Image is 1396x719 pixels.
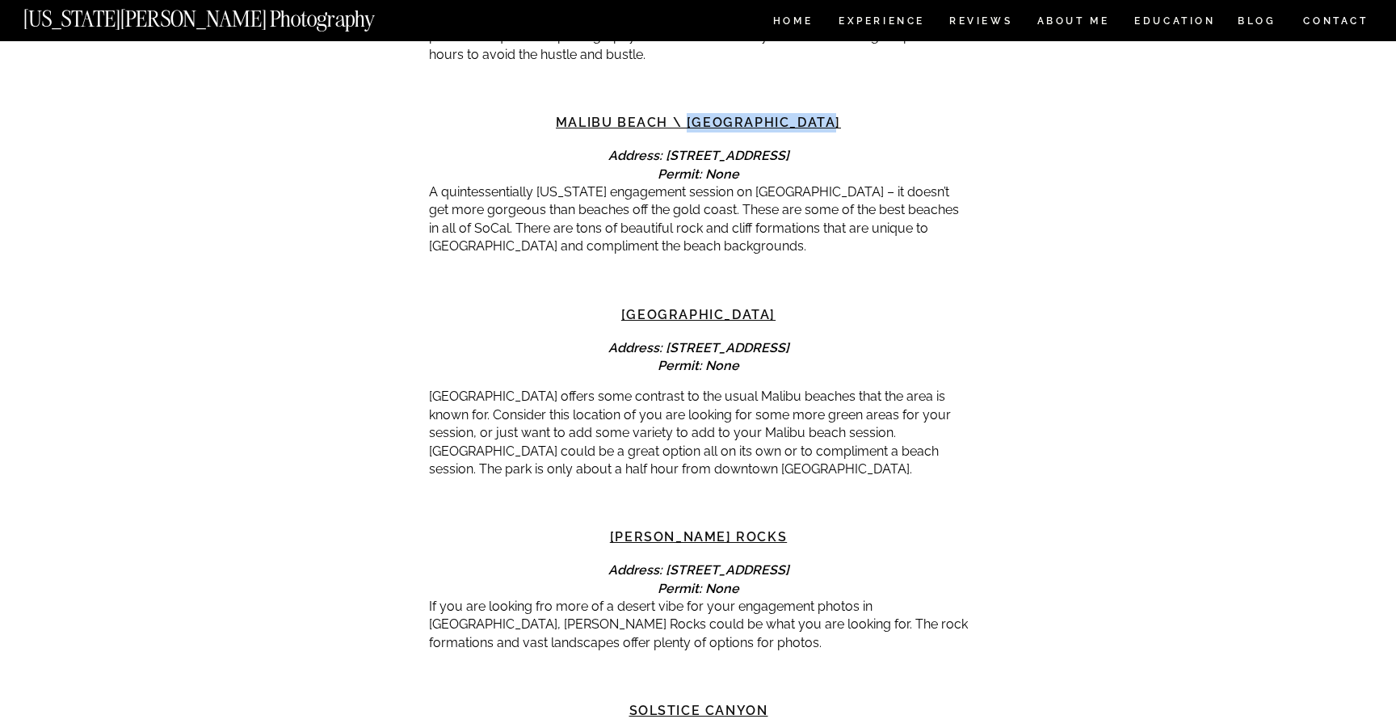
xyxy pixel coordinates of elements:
a: ABOUT ME [1036,16,1110,30]
a: Solstice Canyon [629,703,768,718]
a: EDUCATION [1133,16,1217,30]
a: Experience [839,16,923,30]
a: [GEOGRAPHIC_DATA] [621,307,776,322]
p: [GEOGRAPHIC_DATA] offers some contrast to the usual Malibu beaches that the area is known for. Co... [429,388,968,478]
a: Malibu Beach \ [GEOGRAPHIC_DATA] [556,115,841,130]
em: Address: [STREET_ADDRESS] [608,148,789,163]
strong: Address: [STREET_ADDRESS] [608,562,789,578]
em: Permit: None [658,166,739,182]
em: Address: [STREET_ADDRESS] [608,340,789,355]
a: [US_STATE][PERSON_NAME] Photography [23,8,429,22]
em: Permit: None [658,358,739,373]
a: BLOG [1238,16,1276,30]
a: HOME [770,16,816,30]
em: Permit: None [658,581,739,596]
p: A quintessentially [US_STATE] engagement session on [GEOGRAPHIC_DATA] – it doesn’t get more gorge... [429,183,968,256]
a: REVIEWS [949,16,1010,30]
a: CONTACT [1302,12,1369,30]
a: [PERSON_NAME] Rocks [610,529,787,545]
p: If you are looking fro more of a desert vibe for your engagement photos in [GEOGRAPHIC_DATA], [PE... [429,598,968,652]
